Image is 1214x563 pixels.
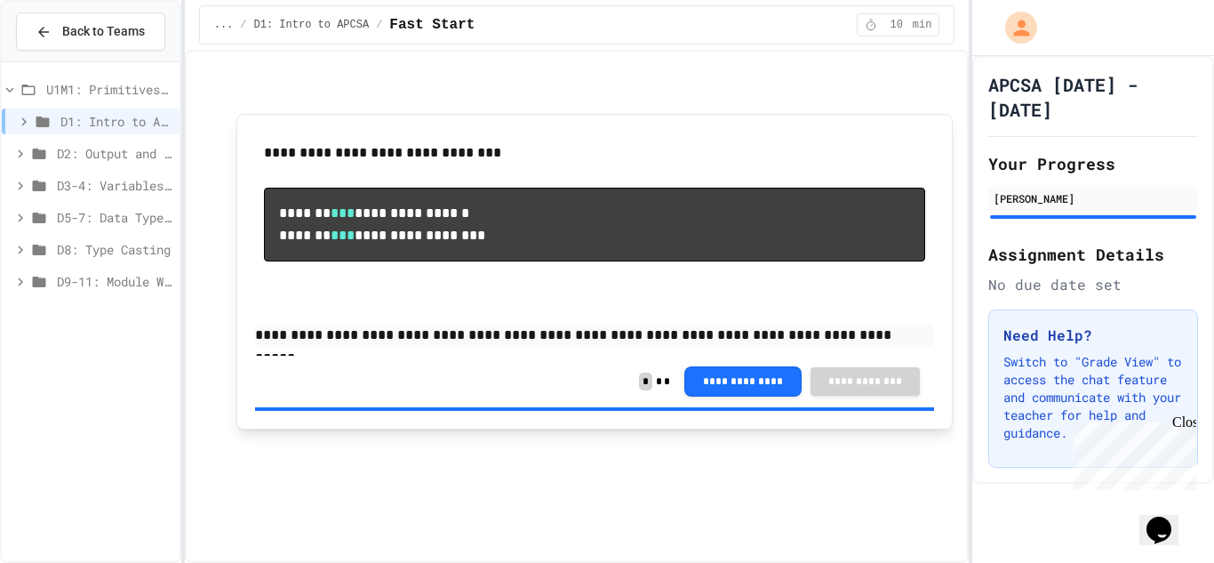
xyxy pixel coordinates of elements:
span: D9-11: Module Wrap Up [57,272,172,291]
span: U1M1: Primitives, Variables, Basic I/O [46,80,172,99]
iframe: chat widget [1066,414,1196,490]
span: 10 [883,18,911,32]
span: D8: Type Casting [57,240,172,259]
h2: Your Progress [988,151,1198,176]
span: Fast Start [389,14,475,36]
p: Switch to "Grade View" to access the chat feature and communicate with your teacher for help and ... [1003,353,1183,442]
span: / [240,18,246,32]
span: Back to Teams [62,22,145,41]
span: D1: Intro to APCSA [60,112,172,131]
span: / [376,18,382,32]
span: min [913,18,932,32]
div: Chat with us now!Close [7,7,123,113]
h1: APCSA [DATE] - [DATE] [988,72,1198,122]
button: Back to Teams [16,12,165,51]
span: ... [214,18,234,32]
h2: Assignment Details [988,242,1198,267]
div: No due date set [988,274,1198,295]
h3: Need Help? [1003,325,1183,346]
span: D5-7: Data Types and Number Calculations [57,208,172,227]
span: D3-4: Variables and Input [57,176,172,195]
span: D2: Output and Compiling Code [57,144,172,163]
div: My Account [986,7,1042,48]
span: D1: Intro to APCSA [254,18,370,32]
iframe: chat widget [1139,492,1196,545]
div: [PERSON_NAME] [994,190,1193,206]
